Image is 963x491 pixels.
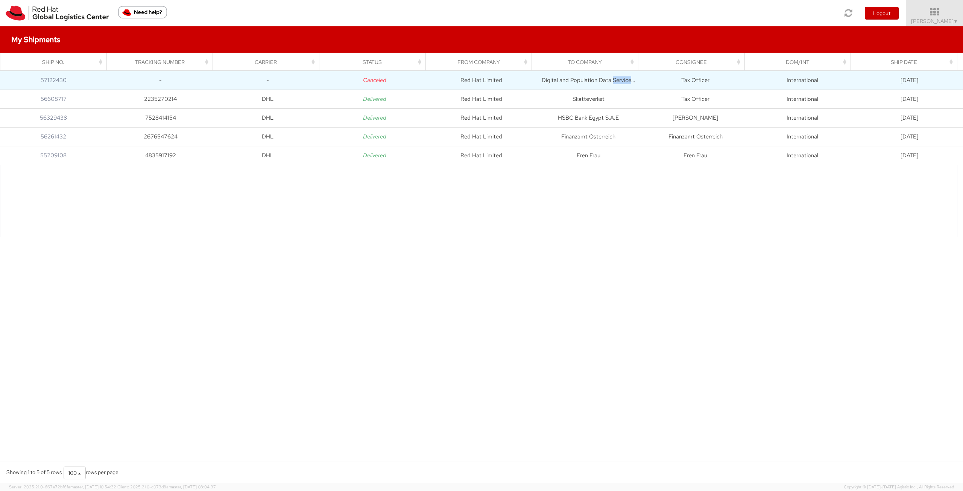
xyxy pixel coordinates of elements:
[749,71,856,90] td: International
[428,108,535,127] td: Red Hat Limited
[70,484,116,489] span: master, [DATE] 10:54:32
[40,152,67,159] a: 55209108
[214,90,321,108] td: DHL
[363,114,386,122] i: Delivered
[11,35,60,44] h4: My Shipments
[113,58,210,66] div: Tracking Number
[645,58,742,66] div: Consignee
[858,58,955,66] div: Ship Date
[220,58,317,66] div: Carrier
[749,90,856,108] td: International
[7,58,104,66] div: Ship No.
[535,90,642,108] td: Skatteverket
[107,127,214,146] td: 2676547624
[107,71,214,90] td: -
[363,152,386,159] i: Delivered
[68,470,77,476] span: 100
[64,467,86,479] button: 100
[642,90,749,108] td: Tax Officer
[64,467,118,479] div: rows per page
[428,146,535,165] td: Red Hat Limited
[844,484,954,490] span: Copyright © [DATE]-[DATE] Agistix Inc., All Rights Reserved
[107,90,214,108] td: 2235270214
[749,127,856,146] td: International
[428,127,535,146] td: Red Hat Limited
[535,146,642,165] td: Eren Frau
[954,18,958,24] span: ▼
[535,127,642,146] td: Finanzamt Osterreich
[911,18,958,24] span: [PERSON_NAME]
[749,146,856,165] td: International
[118,6,167,18] button: Need help?
[6,6,109,21] img: rh-logistics-00dfa346123c4ec078e1.svg
[428,90,535,108] td: Red Hat Limited
[214,146,321,165] td: DHL
[363,95,386,103] i: Delivered
[642,146,749,165] td: Eren Frau
[214,108,321,127] td: DHL
[6,469,62,476] span: Showing 1 to 5 of 5 rows
[642,71,749,90] td: Tax Officer
[40,114,67,122] a: 56329438
[535,71,642,90] td: Digital and Population Data Services Agency
[214,71,321,90] td: -
[539,58,636,66] div: To Company
[749,108,856,127] td: International
[865,7,899,20] button: Logout
[428,71,535,90] td: Red Hat Limited
[107,108,214,127] td: 7528414154
[9,484,116,489] span: Server: 2025.21.0-667a72bf6fa
[432,58,529,66] div: From Company
[642,108,749,127] td: [PERSON_NAME]
[214,127,321,146] td: DHL
[363,76,386,84] i: Canceled
[363,133,386,140] i: Delivered
[642,127,749,146] td: Finanzamt Osterreich
[41,76,67,84] a: 57122430
[41,133,66,140] a: 56261432
[107,146,214,165] td: 4835917192
[326,58,423,66] div: Status
[751,58,848,66] div: Dom/Int
[169,484,216,489] span: master, [DATE] 08:04:37
[117,484,216,489] span: Client: 2025.21.0-c073d8a
[41,95,67,103] a: 56608717
[535,108,642,127] td: HSBC Bank Egypt S.A.E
